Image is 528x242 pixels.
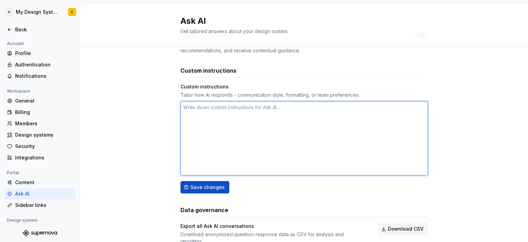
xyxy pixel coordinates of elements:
[4,48,76,59] a: Profile
[15,190,73,197] div: Ask AI
[4,169,22,177] div: Portal
[15,26,73,33] div: Back
[4,141,76,152] a: Security
[388,225,423,232] span: Download CSV
[4,59,76,70] a: Authentication
[15,73,73,80] div: Notifications
[4,200,76,211] a: Sidebar links
[180,223,254,230] div: Export all Ask AI conversations
[15,97,73,104] div: General
[15,143,73,150] div: Security
[180,28,288,34] span: Get tailored answers about your design system.
[180,206,228,214] h3: Data governance
[180,83,229,90] div: Custom instructions
[5,8,13,16] div: U
[180,15,420,27] h2: Ask AI
[180,92,428,98] div: Tailor how AI responds - communication style, formatting, or team preferences.
[15,154,73,161] div: Integrations
[16,9,60,15] div: My Design System
[71,9,74,15] div: C
[15,131,73,138] div: Design systems
[15,202,73,209] div: Sidebar links
[15,61,73,68] div: Authentication
[4,216,40,224] div: Design system
[4,95,76,106] a: General
[15,50,73,57] div: Profile
[15,109,73,116] div: Billing
[4,118,76,129] a: Members
[4,107,76,118] a: Billing
[15,120,73,127] div: Members
[4,188,76,199] a: Ask AI
[180,66,236,75] h3: Custom instructions
[378,223,428,235] button: Download CSV
[4,71,76,82] a: Notifications
[4,152,76,163] a: Integrations
[4,40,26,48] div: Account
[4,87,33,95] div: Workspace
[4,177,76,188] a: Content
[4,129,76,140] a: Design systems
[4,24,76,35] a: Back
[15,179,73,186] div: Content
[1,4,78,20] button: UMy Design SystemC
[180,181,229,193] button: Save changes
[23,230,57,236] svg: Supernova Logo
[190,184,225,191] span: Save changes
